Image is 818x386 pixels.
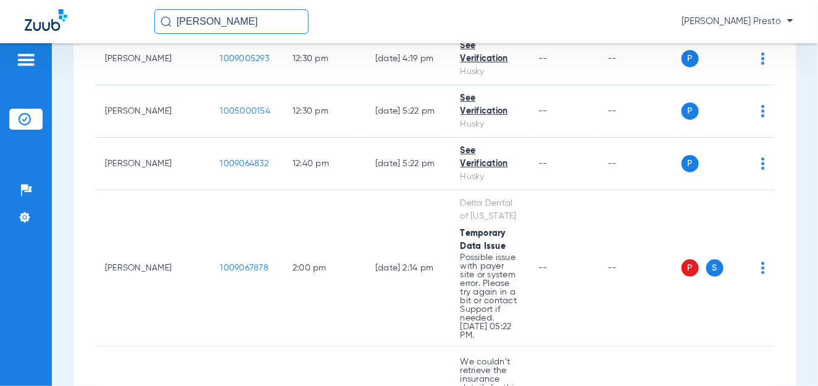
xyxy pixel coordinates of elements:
td: 12:30 PM [283,33,365,85]
span: 1009005293 [220,54,270,63]
div: See Verification [461,40,519,65]
td: [PERSON_NAME] [95,85,211,138]
td: -- [598,190,682,346]
img: group-dot-blue.svg [761,105,765,117]
img: group-dot-blue.svg [761,52,765,65]
div: Husky [461,118,519,131]
div: Husky [461,65,519,78]
td: 12:40 PM [283,138,365,190]
div: See Verification [461,92,519,118]
span: S [706,259,724,277]
div: Delta Dental of [US_STATE] [461,197,519,223]
td: [DATE] 5:22 PM [365,85,451,138]
span: 1009064832 [220,159,269,168]
td: 2:00 PM [283,190,365,346]
span: P [682,103,699,120]
img: Zuub Logo [25,9,67,31]
td: [PERSON_NAME] [95,138,211,190]
span: -- [538,54,548,63]
td: [PERSON_NAME] [95,190,211,346]
td: [PERSON_NAME] [95,33,211,85]
td: -- [598,33,682,85]
img: group-dot-blue.svg [761,262,765,274]
input: Search for patients [154,9,309,34]
iframe: Chat Widget [756,327,818,386]
div: Husky [461,170,519,183]
div: See Verification [461,145,519,170]
span: P [682,155,699,172]
span: -- [538,159,548,168]
span: Temporary Data Issue [461,229,506,251]
img: group-dot-blue.svg [761,157,765,170]
span: -- [538,107,548,115]
span: 1005000154 [220,107,271,115]
td: -- [598,138,682,190]
td: 12:30 PM [283,85,365,138]
span: 1009067878 [220,264,269,272]
span: P [682,259,699,277]
span: [PERSON_NAME] Presto [682,15,793,28]
td: [DATE] 2:14 PM [365,190,451,346]
span: -- [538,264,548,272]
span: P [682,50,699,67]
img: hamburger-icon [16,52,36,67]
img: Search Icon [161,16,172,27]
p: Possible issue with payer site or system error. Please try again in a bit or contact Support if n... [461,253,519,340]
td: [DATE] 4:19 PM [365,33,451,85]
td: [DATE] 5:22 PM [365,138,451,190]
td: -- [598,85,682,138]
